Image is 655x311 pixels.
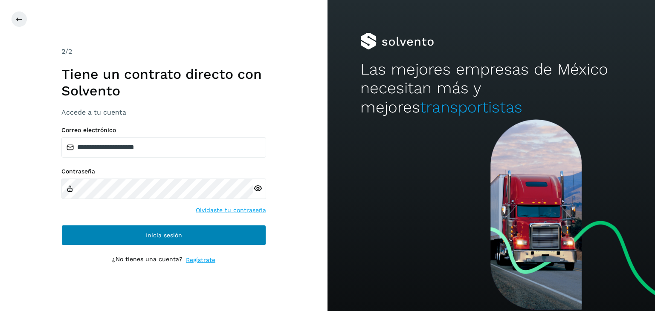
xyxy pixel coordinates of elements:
label: Correo electrónico [61,127,266,134]
h2: Las mejores empresas de México necesitan más y mejores [360,60,622,117]
p: ¿No tienes una cuenta? [112,256,183,265]
span: transportistas [420,98,522,116]
a: Olvidaste tu contraseña [196,206,266,215]
h1: Tiene un contrato directo con Solvento [61,66,266,99]
h3: Accede a tu cuenta [61,108,266,116]
label: Contraseña [61,168,266,175]
button: Inicia sesión [61,225,266,245]
span: 2 [61,47,65,55]
div: /2 [61,46,266,57]
a: Regístrate [186,256,215,265]
span: Inicia sesión [146,232,182,238]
